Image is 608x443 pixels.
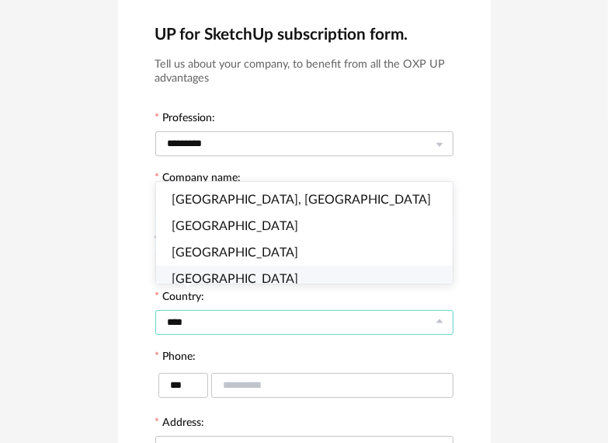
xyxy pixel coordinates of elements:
h3: Tell us about your company, to benefit from all the OXP UP advantages [155,58,453,86]
span: [GEOGRAPHIC_DATA] [172,273,298,285]
label: Profession: [155,113,216,127]
label: Phone: [155,351,196,365]
span: [GEOGRAPHIC_DATA] [172,246,298,259]
label: Address: [155,417,205,431]
label: Company name: [155,173,241,187]
h2: UP for SketchUp subscription form. [155,24,453,45]
span: [GEOGRAPHIC_DATA], [GEOGRAPHIC_DATA] [172,194,431,206]
label: Country: [155,291,205,305]
span: [GEOGRAPHIC_DATA] [172,220,298,232]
